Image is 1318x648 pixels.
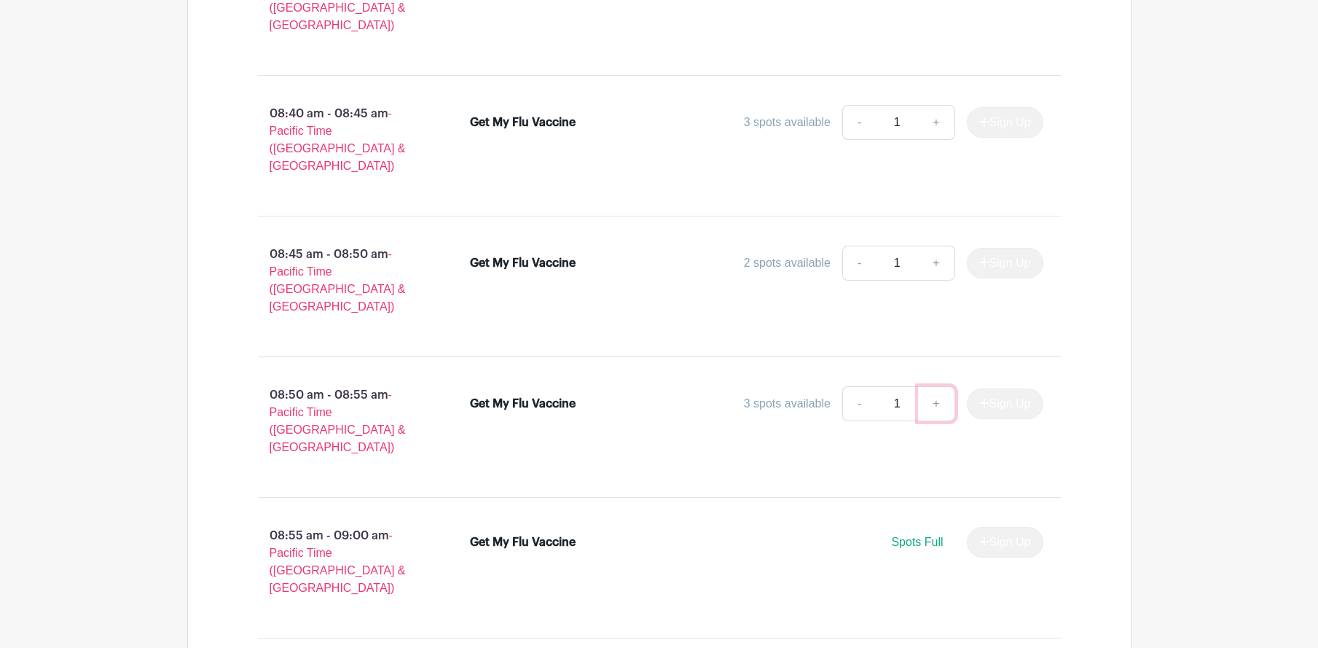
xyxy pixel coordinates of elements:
[270,248,406,313] span: - Pacific Time ([GEOGRAPHIC_DATA] & [GEOGRAPHIC_DATA])
[470,254,576,272] div: Get My Flu Vaccine
[744,114,831,131] div: 3 spots available
[918,386,954,421] a: +
[270,529,406,594] span: - Pacific Time ([GEOGRAPHIC_DATA] & [GEOGRAPHIC_DATA])
[918,105,954,140] a: +
[891,536,943,548] span: Spots Full
[235,99,447,181] p: 08:40 am - 08:45 am
[270,107,406,172] span: - Pacific Time ([GEOGRAPHIC_DATA] & [GEOGRAPHIC_DATA])
[270,389,406,453] span: - Pacific Time ([GEOGRAPHIC_DATA] & [GEOGRAPHIC_DATA])
[842,246,876,281] a: -
[470,395,576,413] div: Get My Flu Vaccine
[842,105,876,140] a: -
[918,246,954,281] a: +
[470,114,576,131] div: Get My Flu Vaccine
[744,254,831,272] div: 2 spots available
[235,380,447,462] p: 08:50 am - 08:55 am
[744,395,831,413] div: 3 spots available
[235,240,447,321] p: 08:45 am - 08:50 am
[842,386,876,421] a: -
[235,521,447,603] p: 08:55 am - 09:00 am
[470,534,576,551] div: Get My Flu Vaccine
